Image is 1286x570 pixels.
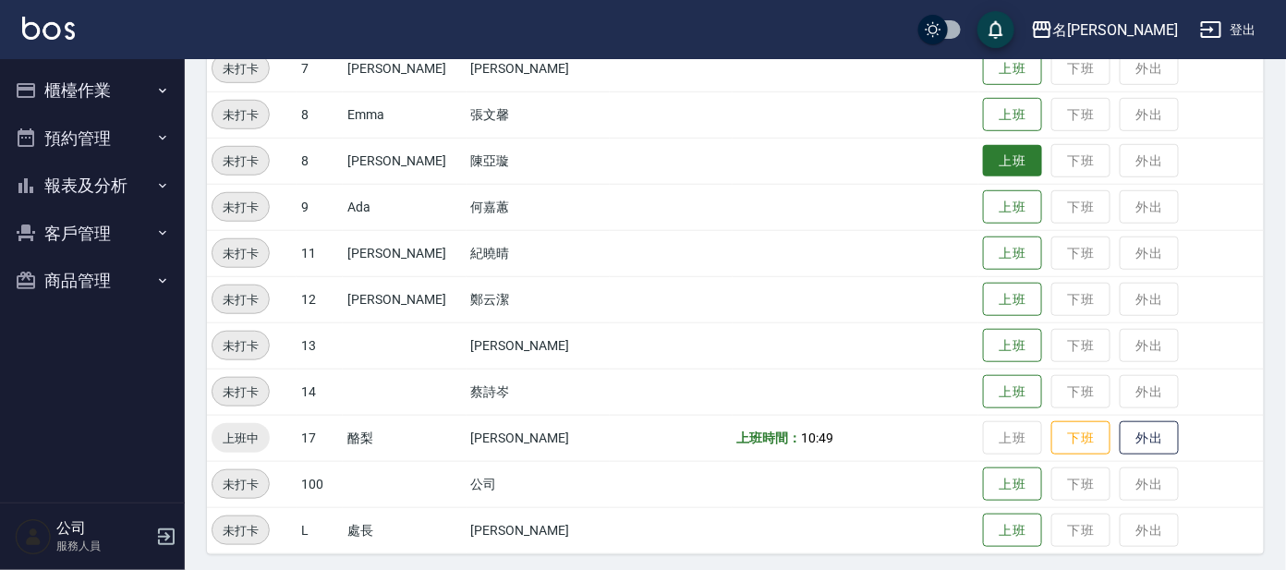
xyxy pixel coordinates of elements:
[22,17,75,40] img: Logo
[212,382,269,402] span: 未打卡
[343,45,466,91] td: [PERSON_NAME]
[297,507,343,553] td: L
[1120,421,1179,455] button: 外出
[983,236,1042,271] button: 上班
[343,507,466,553] td: 處長
[983,375,1042,409] button: 上班
[7,67,177,115] button: 櫃檯作業
[212,59,269,79] span: 未打卡
[467,138,610,184] td: 陳亞璇
[983,98,1042,132] button: 上班
[7,257,177,305] button: 商品管理
[297,322,343,369] td: 13
[343,91,466,138] td: Emma
[802,431,834,445] span: 10:49
[343,276,466,322] td: [PERSON_NAME]
[983,52,1042,86] button: 上班
[15,518,52,555] img: Person
[467,415,610,461] td: [PERSON_NAME]
[297,184,343,230] td: 9
[1051,421,1110,455] button: 下班
[297,45,343,91] td: 7
[56,519,151,538] h5: 公司
[297,138,343,184] td: 8
[212,244,269,263] span: 未打卡
[212,475,269,494] span: 未打卡
[983,283,1042,317] button: 上班
[212,198,269,217] span: 未打卡
[297,91,343,138] td: 8
[737,431,802,445] b: 上班時間：
[343,415,466,461] td: 酪梨
[212,521,269,540] span: 未打卡
[212,152,269,171] span: 未打卡
[983,467,1042,502] button: 上班
[467,230,610,276] td: 紀曉晴
[212,336,269,356] span: 未打卡
[343,138,466,184] td: [PERSON_NAME]
[467,276,610,322] td: 鄭云潔
[56,538,151,554] p: 服務人員
[983,190,1042,224] button: 上班
[467,369,610,415] td: 蔡詩岑
[297,369,343,415] td: 14
[212,290,269,309] span: 未打卡
[983,329,1042,363] button: 上班
[467,507,610,553] td: [PERSON_NAME]
[1193,13,1264,47] button: 登出
[1053,18,1178,42] div: 名[PERSON_NAME]
[297,415,343,461] td: 17
[7,210,177,258] button: 客戶管理
[297,276,343,322] td: 12
[467,91,610,138] td: 張文馨
[467,461,610,507] td: 公司
[212,429,270,448] span: 上班中
[1024,11,1185,49] button: 名[PERSON_NAME]
[343,184,466,230] td: Ada
[297,461,343,507] td: 100
[467,184,610,230] td: 何嘉蕙
[7,115,177,163] button: 預約管理
[977,11,1014,48] button: save
[983,514,1042,548] button: 上班
[212,105,269,125] span: 未打卡
[7,162,177,210] button: 報表及分析
[983,145,1042,177] button: 上班
[343,230,466,276] td: [PERSON_NAME]
[297,230,343,276] td: 11
[467,322,610,369] td: [PERSON_NAME]
[467,45,610,91] td: [PERSON_NAME]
